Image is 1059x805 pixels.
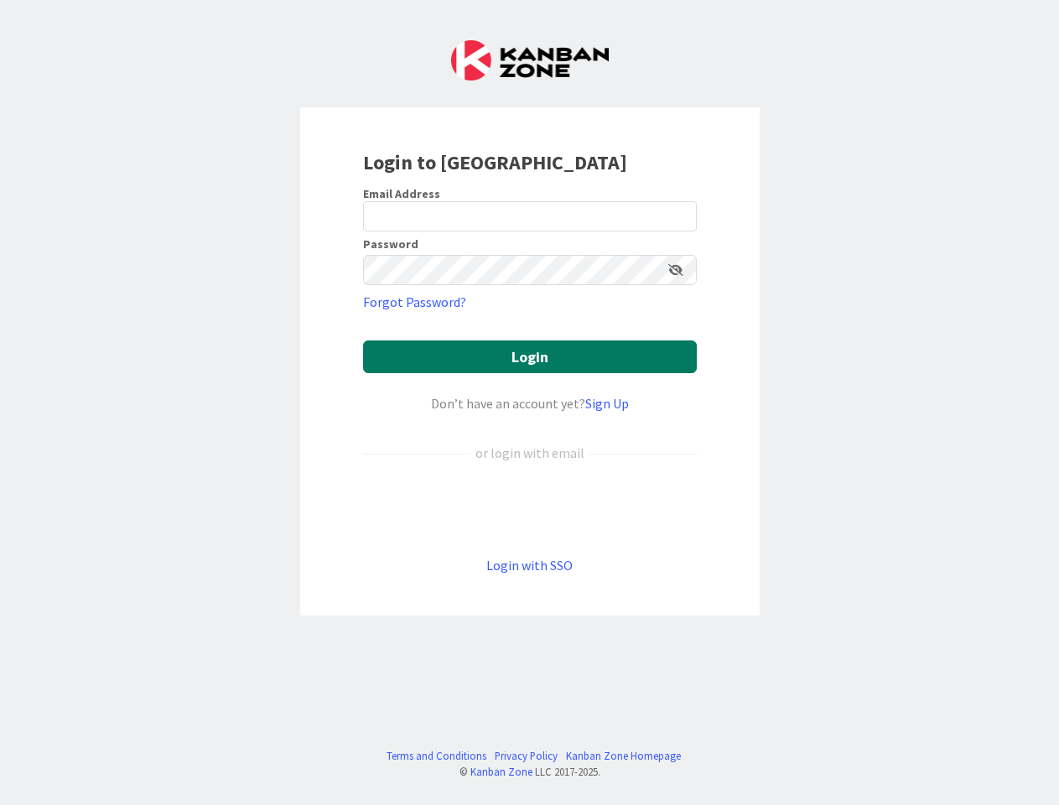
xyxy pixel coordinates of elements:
iframe: Knop Inloggen met Google [355,491,705,527]
div: Don’t have an account yet? [363,393,697,413]
button: Login [363,340,697,373]
a: Terms and Conditions [387,748,486,764]
label: Email Address [363,186,440,201]
img: Kanban Zone [451,40,609,80]
div: or login with email [471,443,589,463]
a: Login with SSO [486,557,573,574]
a: Forgot Password? [363,292,466,312]
a: Kanban Zone [470,765,532,778]
label: Password [363,238,418,250]
b: Login to [GEOGRAPHIC_DATA] [363,149,627,175]
div: © LLC 2017- 2025 . [378,764,681,780]
a: Sign Up [585,395,629,412]
a: Kanban Zone Homepage [566,748,681,764]
a: Privacy Policy [495,748,558,764]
